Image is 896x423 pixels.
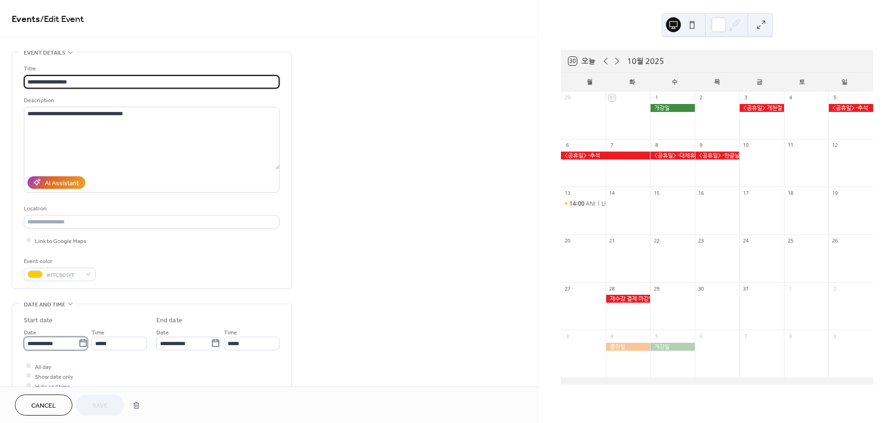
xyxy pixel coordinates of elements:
div: 11 [787,142,794,149]
div: 수 [653,73,696,91]
div: 24 [742,237,749,244]
div: 화 [611,73,653,91]
div: 2 [698,94,705,101]
div: Description [24,96,278,105]
div: 일 [823,73,866,91]
span: Event details [24,48,65,58]
div: 22 [653,237,660,244]
span: #FFCB05FF [46,270,81,280]
div: 16 [698,189,705,196]
div: 6 [698,333,705,340]
div: 재수강 결제 마감일 [606,295,651,303]
div: AI Assistant [45,178,79,188]
div: 9 [698,142,705,149]
div: <공휴일> -대체휴일 [650,152,695,159]
div: 27 [564,285,571,292]
span: 14:00 [569,200,586,208]
div: 3 [742,94,749,101]
div: 10 [742,142,749,149]
div: 7 [742,333,749,340]
span: Link to Google Maps [35,236,86,246]
div: 18 [787,189,794,196]
div: 19 [831,189,838,196]
div: 목 [696,73,738,91]
div: End date [156,316,182,326]
div: Location [24,204,278,214]
div: 종강일 [606,343,651,351]
div: 5 [831,94,838,101]
button: 30오늘 [565,55,599,68]
div: 29 [653,285,660,292]
span: Date [156,327,169,337]
span: All day [35,362,51,372]
div: 7 [609,142,616,149]
div: 23 [698,237,705,244]
div: 31 [742,285,749,292]
div: 10월 2025 [627,55,664,67]
div: 29 [564,94,571,101]
div: 8 [653,142,660,149]
div: 30 [609,94,616,101]
span: / Edit Event [40,10,84,28]
div: 26 [831,237,838,244]
div: 3 [564,333,571,340]
div: 14 [609,189,616,196]
div: <공휴일> -한글날 [695,152,740,159]
div: 토 [781,73,823,91]
div: 21 [609,237,616,244]
div: 12 [831,142,838,149]
div: 금 [738,73,781,91]
span: Time [91,327,105,337]
a: Events [12,10,40,28]
div: 4 [787,94,794,101]
div: 4 [609,333,616,340]
span: Date [24,327,36,337]
div: 15 [653,189,660,196]
div: 25 [787,237,794,244]
div: 13 [564,189,571,196]
div: 월 [568,73,611,91]
div: 17 [742,189,749,196]
span: Show date only [35,372,73,381]
div: 9 [831,333,838,340]
div: 2 [831,285,838,292]
div: 1 [653,94,660,101]
div: 8 [787,333,794,340]
div: Title [24,64,278,74]
div: Event color [24,257,94,266]
div: 개강일 [650,343,695,351]
div: 개강일 [650,104,695,112]
div: 5 [653,333,660,340]
button: AI Assistant [28,176,85,189]
span: Date and time [24,300,65,310]
div: ANI 1 LIVE 화상 수업 [561,200,606,208]
div: 1 [787,285,794,292]
span: Cancel [31,401,56,411]
div: <공휴일> -추석 [828,104,873,112]
div: Start date [24,316,53,326]
span: Hide end time [35,381,70,391]
div: <공휴일> 개천절 [739,104,784,112]
button: Cancel [15,395,72,416]
div: 30 [698,285,705,292]
div: 28 [609,285,616,292]
div: 6 [564,142,571,149]
div: ANI 1 LIVE 화상 수업 [586,200,636,208]
span: Time [224,327,237,337]
div: 20 [564,237,571,244]
div: <공휴일> -추석 [561,152,650,159]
